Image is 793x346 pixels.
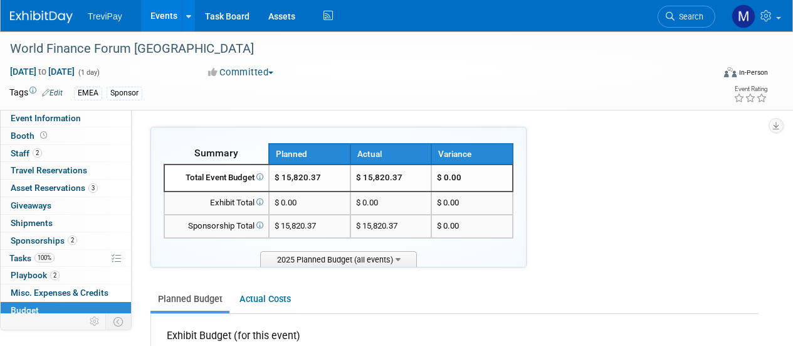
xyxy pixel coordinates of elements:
span: Staff [11,148,42,158]
a: Search [658,6,715,28]
a: Event Information [1,110,131,127]
a: Shipments [1,215,131,232]
td: $ 15,820.37 [350,215,432,238]
div: EMEA [74,87,102,100]
div: Event Format [657,65,768,84]
td: Toggle Event Tabs [106,313,132,330]
th: Actual [350,144,432,165]
a: Playbook2 [1,267,131,284]
td: $ 0.00 [350,192,432,215]
a: Misc. Expenses & Credits [1,284,131,301]
span: 2 [68,235,77,245]
img: ExhibitDay [10,11,73,23]
span: to [36,67,48,77]
a: Edit [42,89,63,97]
a: Tasks100% [1,250,131,267]
div: Sponsor [107,87,142,100]
img: Format-Inperson.png [724,67,737,77]
button: Committed [204,66,278,79]
a: Actual Costs [232,288,298,311]
span: Shipments [11,218,53,228]
span: 2 [50,271,60,280]
div: Event Rating [733,86,767,92]
span: 3 [88,183,98,193]
span: [DATE] [DATE] [9,66,75,77]
span: Event Information [11,113,81,123]
a: Giveaways [1,197,131,214]
th: Variance [431,144,513,165]
span: Summary [194,147,238,159]
span: Giveaways [11,200,51,210]
span: Booth not reserved yet [38,131,50,140]
span: Booth [11,131,50,141]
span: Sponsorships [11,235,77,246]
span: Asset Reservations [11,183,98,193]
div: World Finance Forum [GEOGRAPHIC_DATA] [6,38,703,60]
span: $ 0.00 [437,198,459,207]
img: Maiia Khasina [732,4,755,28]
span: (1 day) [77,68,100,77]
span: $ 15,820.37 [275,221,316,230]
span: 100% [34,253,55,262]
a: Booth [1,127,131,144]
span: 2 [33,148,42,158]
td: $ 15,820.37 [350,165,432,192]
span: $ 0.00 [437,221,459,230]
a: Planned Budget [150,288,229,311]
th: Planned [269,144,350,165]
span: Tasks [9,253,55,263]
td: Personalize Event Tab Strip [84,313,106,330]
span: $ 0.00 [275,198,297,207]
a: Staff2 [1,145,131,162]
div: In-Person [738,68,768,77]
a: Travel Reservations [1,162,131,179]
span: Playbook [11,270,60,280]
div: Total Event Budget [170,172,263,184]
span: Travel Reservations [11,165,87,175]
span: $ 0.00 [437,173,461,182]
span: 2025 Planned Budget (all events) [260,251,417,267]
div: Sponsorship Total [170,220,263,232]
span: Misc. Expenses & Credits [11,288,108,298]
span: $ 15,820.37 [275,173,321,182]
td: Tags [9,86,63,100]
a: Asset Reservations3 [1,180,131,197]
span: Budget [11,305,39,315]
a: Budget [1,302,131,319]
span: TreviPay [88,11,122,21]
span: Search [675,12,703,21]
div: Exhibit Total [170,197,263,209]
a: Sponsorships2 [1,232,131,249]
